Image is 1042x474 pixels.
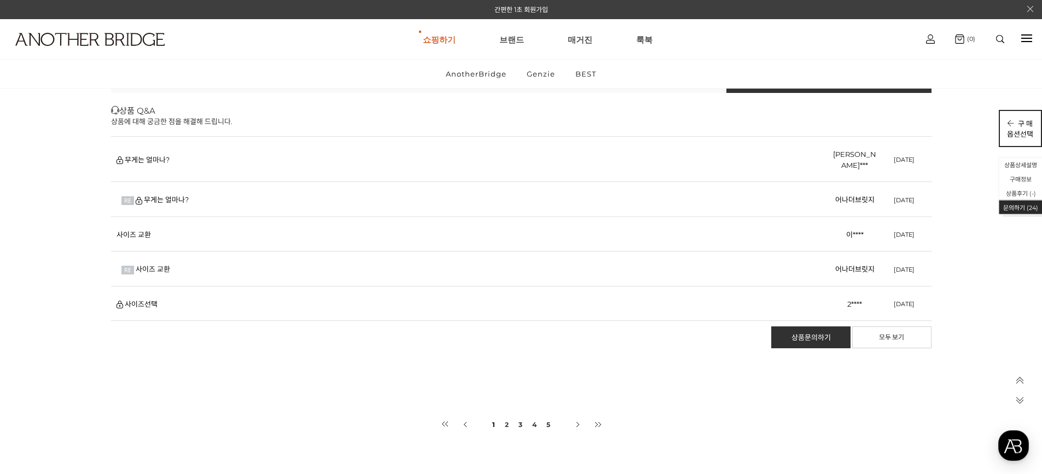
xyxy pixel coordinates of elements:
img: 비밀글 [117,156,123,164]
a: BEST [566,60,606,88]
a: 상품문의하기 [771,326,851,348]
a: 사이즈 교환 [136,265,170,273]
img: 비밀글 [136,197,142,204]
td: [PERSON_NAME]*** [833,137,877,182]
img: 다음 페이지 [568,415,586,434]
span: 대화 [100,364,113,372]
img: 이전 페이지 [457,415,475,434]
td: [DATE] [877,286,932,321]
img: cart [926,34,935,44]
a: 2 [504,414,510,435]
a: (0) [955,34,975,44]
a: AnotherBridge [436,60,516,88]
a: 사이즈선택 [125,300,158,308]
img: 답변 [121,196,134,205]
h3: 상품 Q&A [111,104,932,116]
img: 비밀글 [117,301,123,308]
a: 홈 [3,347,72,374]
a: 매거진 [568,20,592,59]
a: Genzie [517,60,564,88]
span: 설정 [169,363,182,372]
td: [DATE] [877,251,932,286]
a: 1 [491,414,496,435]
td: 어나더브릿지 [833,251,877,286]
a: 무게는 얼마나? [144,195,189,204]
a: 3 [517,414,523,435]
p: 옵션선택 [1007,128,1033,139]
p: 구 매 [1007,118,1033,128]
img: logo [15,33,165,46]
a: 사이즈 교환 [117,230,151,239]
p: 상품에 대해 궁금한 점을 해결해 드립니다. [111,116,932,126]
a: 쇼핑하기 [423,20,456,59]
a: 룩북 [636,20,653,59]
a: 설정 [141,347,210,374]
img: 답변 [121,266,134,274]
td: [DATE] [877,216,932,251]
a: 4 [531,414,538,435]
img: 첫 페이지 [437,415,456,434]
a: 모두 보기 [852,326,932,348]
img: cart [955,34,964,44]
td: [DATE] [877,182,932,217]
img: search [996,35,1004,43]
span: 홈 [34,363,41,372]
a: 브랜드 [499,20,524,59]
td: 어나더브릿지 [833,182,877,217]
span: - [1032,190,1034,197]
a: logo [5,33,162,73]
a: 간편한 1초 회원가입 [494,5,548,14]
span: (0) [964,35,975,43]
a: 5 [545,414,551,435]
td: [DATE] [877,137,932,182]
img: 마지막 페이지 [587,415,606,434]
a: 대화 [72,347,141,374]
a: 무게는 얼마나? [125,155,170,164]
